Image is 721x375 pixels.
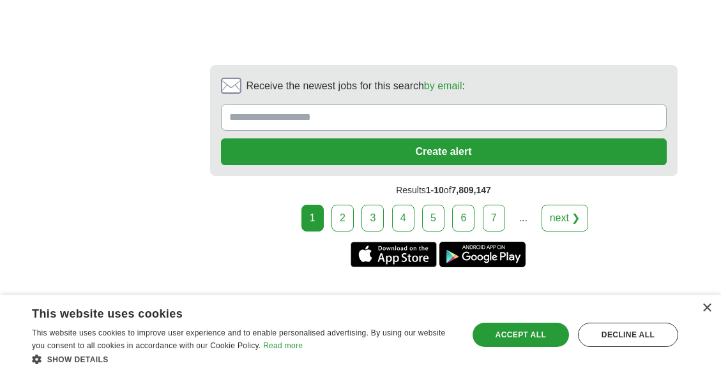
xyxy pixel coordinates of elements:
span: 1-10 [426,185,444,195]
span: Show details [47,355,109,364]
a: next ❯ [542,205,589,232]
div: Results of [210,176,678,205]
a: Read more, opens a new window [263,341,303,350]
a: 5 [422,205,444,232]
a: 7 [483,205,505,232]
div: Decline all [578,323,678,347]
div: Accept all [473,323,569,347]
div: This website uses cookies [32,302,423,321]
div: 1 [301,205,324,232]
a: 3 [361,205,384,232]
a: Get the Android app [439,242,526,267]
span: 7,809,147 [452,185,491,195]
a: Get the iPhone app [351,242,437,267]
a: 2 [331,205,354,232]
a: by email [424,80,462,91]
span: Receive the newest jobs for this search : [247,78,465,94]
a: 6 [452,205,474,232]
div: Close [702,304,711,313]
div: ... [510,205,536,231]
button: Create alert [221,138,667,165]
span: This website uses cookies to improve user experience and to enable personalised advertising. By u... [32,328,446,350]
a: 4 [392,205,414,232]
div: Show details [32,353,455,365]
